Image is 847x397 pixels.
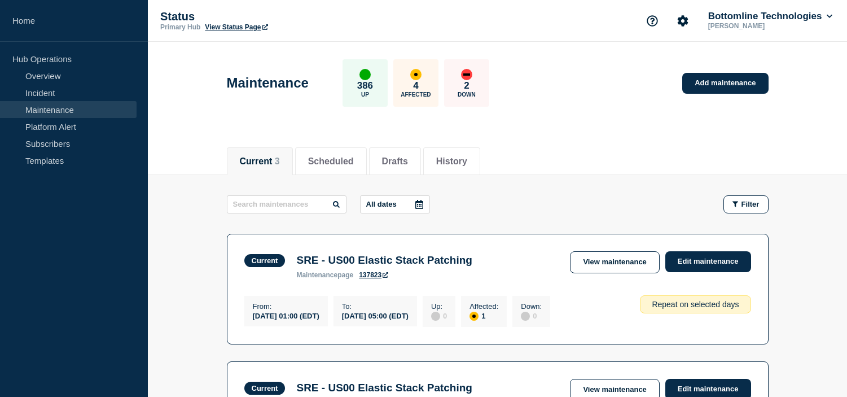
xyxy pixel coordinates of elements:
[160,23,200,31] p: Primary Hub
[252,384,278,392] div: Current
[464,80,469,91] p: 2
[296,382,472,394] h3: SRE - US00 Elastic Stack Patching
[308,156,354,167] button: Scheduled
[431,312,440,321] div: disabled
[469,311,498,321] div: 1
[671,9,695,33] button: Account settings
[342,302,409,311] p: To :
[458,91,476,98] p: Down
[431,311,447,321] div: 0
[240,156,280,167] button: Current 3
[296,254,472,267] h3: SRE - US00 Elastic Stack Patching
[706,22,823,30] p: [PERSON_NAME]
[360,195,430,213] button: All dates
[275,156,280,166] span: 3
[706,11,835,22] button: Bottomline Technologies
[665,251,751,272] a: Edit maintenance
[640,295,751,313] div: Repeat on selected days
[296,271,353,279] p: page
[205,23,267,31] a: View Status Page
[359,271,388,279] a: 137823
[521,302,542,311] p: Down :
[436,156,467,167] button: History
[410,69,422,80] div: affected
[342,311,409,320] div: [DATE] 05:00 (EDT)
[253,302,319,311] p: From :
[682,73,768,94] a: Add maintenance
[252,256,278,265] div: Current
[521,312,530,321] div: disabled
[227,75,309,91] h1: Maintenance
[253,311,319,320] div: [DATE] 01:00 (EDT)
[521,311,542,321] div: 0
[401,91,431,98] p: Affected
[357,80,373,91] p: 386
[359,69,371,80] div: up
[296,271,337,279] span: maintenance
[469,302,498,311] p: Affected :
[570,251,659,273] a: View maintenance
[413,80,418,91] p: 4
[640,9,664,33] button: Support
[469,312,479,321] div: affected
[361,91,369,98] p: Up
[431,302,447,311] p: Up :
[160,10,386,23] p: Status
[382,156,408,167] button: Drafts
[366,200,397,208] p: All dates
[461,69,472,80] div: down
[227,195,346,213] input: Search maintenances
[723,195,769,213] button: Filter
[741,200,760,208] span: Filter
